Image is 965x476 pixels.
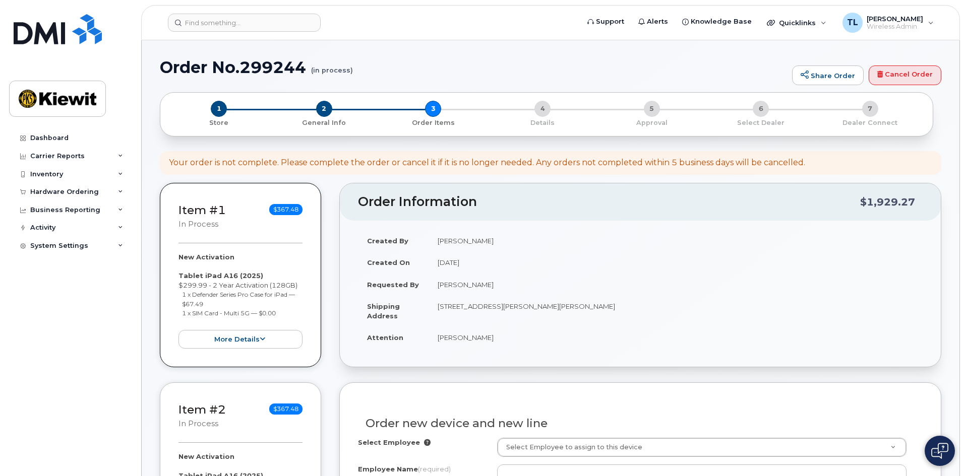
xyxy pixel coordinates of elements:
[418,465,451,473] span: (required)
[178,252,303,349] div: $299.99 - 2 Year Activation (128GB)
[358,195,860,209] h2: Order Information
[367,281,419,289] strong: Requested By
[269,204,303,215] span: $367.48
[366,417,915,430] h3: Order new device and new line
[367,237,408,245] strong: Created By
[367,302,400,320] strong: Shipping Address
[931,443,948,459] img: Open chat
[269,403,303,415] span: $367.48
[316,101,332,117] span: 2
[211,101,227,117] span: 1
[270,117,379,127] a: 2 General Info
[169,157,805,169] div: Your order is not complete. Please complete the order or cancel it if it is no longer needed. Any...
[172,118,266,127] p: Store
[182,291,295,308] small: 1 x Defender Series Pro Case for iPad — $67.49
[274,118,375,127] p: General Info
[178,419,218,428] small: in process
[367,333,403,342] strong: Attention
[860,192,915,212] div: $1,929.27
[178,220,218,229] small: in process
[424,439,431,446] i: Selection will overwrite employee Name, Number, City and Business Units inputs
[178,330,303,349] button: more details
[358,438,420,447] label: Select Employee
[500,443,642,452] span: Select Employee to assign to this device
[429,251,923,274] td: [DATE]
[160,58,787,76] h1: Order No.299244
[869,65,941,86] a: Cancel Order
[792,65,864,86] a: Share Order
[429,295,923,326] td: [STREET_ADDRESS][PERSON_NAME][PERSON_NAME]
[367,258,410,266] strong: Created On
[429,230,923,252] td: [PERSON_NAME]
[178,271,263,280] strong: Tablet iPad A16 (2025)
[178,452,234,460] strong: New Activation
[182,309,276,317] small: 1 x SIM Card - Multi 5G — $0.00
[429,274,923,296] td: [PERSON_NAME]
[498,438,906,456] a: Select Employee to assign to this device
[429,326,923,349] td: [PERSON_NAME]
[178,203,226,217] a: Item #1
[178,402,226,417] a: Item #2
[311,58,353,74] small: (in process)
[168,117,270,127] a: 1 Store
[178,253,234,261] strong: New Activation
[358,464,451,474] label: Employee Name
